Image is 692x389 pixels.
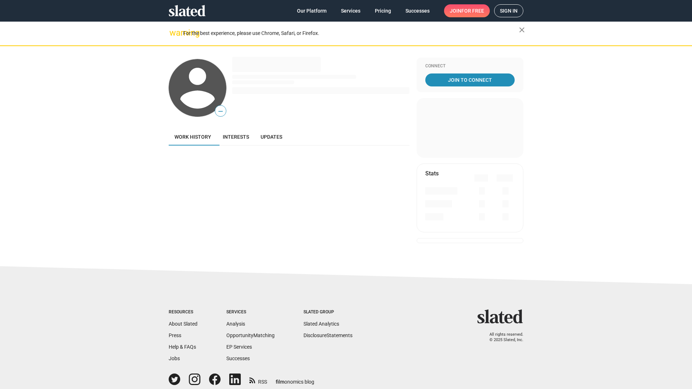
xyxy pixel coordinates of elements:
mat-icon: close [518,26,526,34]
a: Sign in [494,4,523,17]
span: film [276,379,284,385]
div: Resources [169,309,198,315]
span: — [215,107,226,116]
span: Join [450,4,484,17]
a: Services [335,4,366,17]
span: for free [461,4,484,17]
a: Help & FAQs [169,344,196,350]
a: Join To Connect [425,73,515,86]
span: Pricing [375,4,391,17]
span: Successes [405,4,430,17]
a: RSS [249,374,267,385]
a: Slated Analytics [303,321,339,327]
a: Pricing [369,4,397,17]
a: OpportunityMatching [226,332,275,338]
a: Successes [226,356,250,361]
mat-icon: warning [169,28,178,37]
span: Interests [223,134,249,140]
span: Work history [174,134,211,140]
a: DisclosureStatements [303,332,352,338]
div: Slated Group [303,309,352,315]
span: Sign in [500,5,518,17]
div: For the best experience, please use Chrome, Safari, or Firefox. [183,28,519,38]
a: Press [169,332,181,338]
p: All rights reserved. © 2025 Slated, Inc. [482,332,523,343]
span: Our Platform [297,4,327,17]
a: About Slated [169,321,198,327]
a: filmonomics blog [276,373,314,385]
span: Updates [261,134,282,140]
div: Connect [425,63,515,69]
a: Successes [400,4,435,17]
a: Updates [255,128,288,146]
a: Joinfor free [444,4,490,17]
a: EP Services [226,344,252,350]
mat-card-title: Stats [425,170,439,177]
div: Services [226,309,275,315]
a: Work history [169,128,217,146]
a: Interests [217,128,255,146]
a: Jobs [169,356,180,361]
span: Join To Connect [427,73,513,86]
span: Services [341,4,360,17]
a: Analysis [226,321,245,327]
a: Our Platform [291,4,332,17]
